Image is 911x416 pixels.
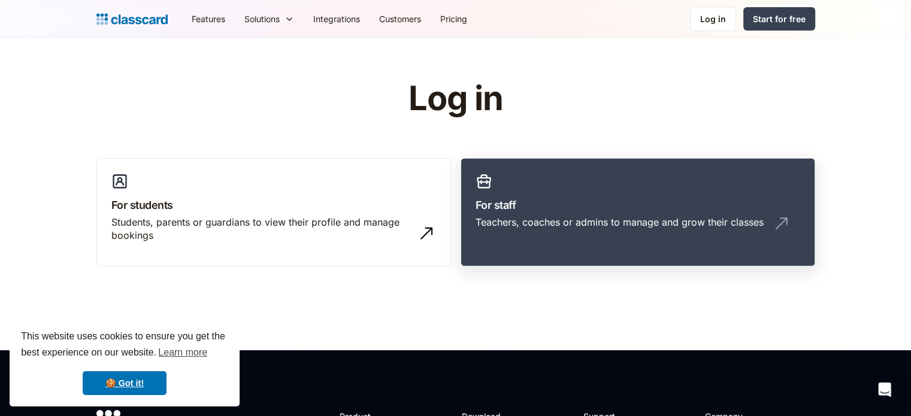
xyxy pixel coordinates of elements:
[10,318,240,406] div: cookieconsent
[244,13,280,25] div: Solutions
[182,5,235,32] a: Features
[370,5,431,32] a: Customers
[476,197,800,213] h3: For staff
[870,375,899,404] div: Open Intercom Messenger
[96,158,451,267] a: For studentsStudents, parents or guardians to view their profile and manage bookings
[111,215,412,242] div: Students, parents or guardians to view their profile and manage bookings
[690,7,736,31] a: Log in
[476,215,764,229] div: Teachers, coaches or admins to manage and grow their classes
[96,11,168,28] a: home
[156,344,209,362] a: learn more about cookies
[83,371,167,395] a: dismiss cookie message
[111,197,436,213] h3: For students
[753,13,806,25] div: Start for free
[700,13,726,25] div: Log in
[461,158,815,267] a: For staffTeachers, coaches or admins to manage and grow their classes
[304,5,370,32] a: Integrations
[21,329,228,362] span: This website uses cookies to ensure you get the best experience on our website.
[235,5,304,32] div: Solutions
[743,7,815,31] a: Start for free
[265,80,646,117] h1: Log in
[431,5,477,32] a: Pricing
